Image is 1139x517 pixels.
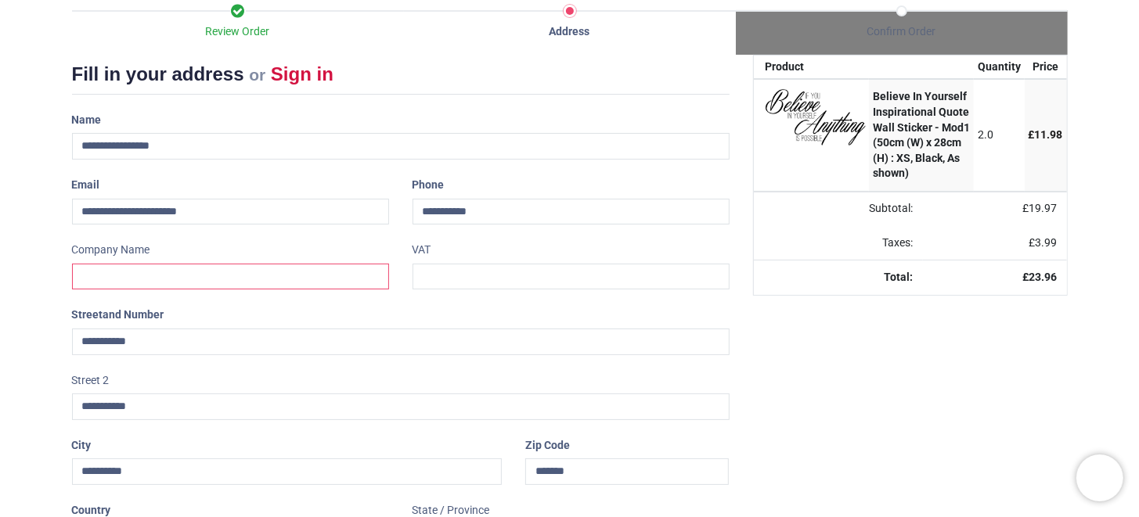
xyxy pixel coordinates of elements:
[754,56,870,79] th: Product
[1023,271,1058,283] strong: £
[72,24,404,40] div: Review Order
[1029,128,1063,141] span: £
[404,24,736,40] div: Address
[1025,56,1067,79] th: Price
[72,172,100,199] label: Email
[1029,236,1058,249] span: £
[103,308,164,321] span: and Number
[754,192,923,226] td: Subtotal:
[413,172,445,199] label: Phone
[249,66,265,84] small: or
[978,127,1021,143] div: 2.0
[413,237,431,264] label: VAT
[72,107,102,134] label: Name
[72,368,110,394] label: Street 2
[885,271,914,283] strong: Total:
[1035,128,1063,141] span: 11.98
[271,63,333,84] a: Sign in
[1029,271,1058,283] span: 23.96
[72,433,92,459] label: City
[754,226,923,260] td: Taxes:
[72,237,150,264] label: Company Name
[974,56,1025,79] th: Quantity
[736,24,1068,40] div: Confirm Order
[873,90,970,179] strong: Believe In Yourself Inspirational Quote Wall Sticker - Mod1 (50cm (W) x 28cm (H) : XS, Black, As ...
[1023,202,1058,214] span: £
[766,89,866,145] img: vk27maAAAAAElFTkSuQmCC
[525,433,570,459] label: Zip Code
[72,302,164,329] label: Street
[1076,454,1123,501] iframe: Brevo live chat
[1029,202,1058,214] span: 19.97
[72,63,244,84] span: Fill in your address
[1036,236,1058,249] span: 3.99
